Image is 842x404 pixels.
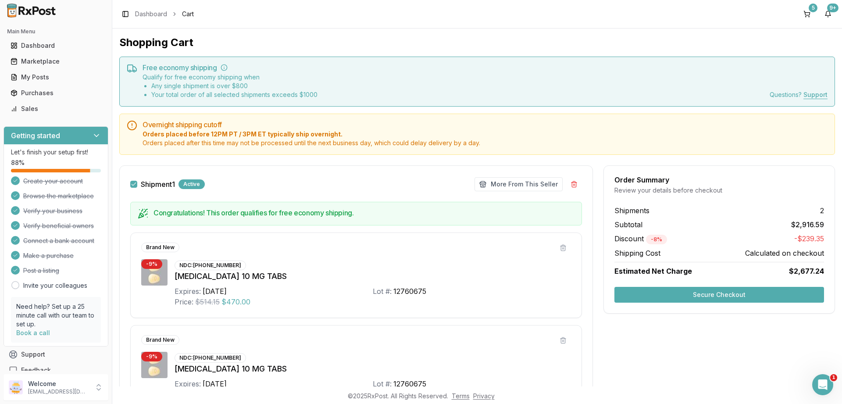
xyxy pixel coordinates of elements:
[614,176,824,183] div: Order Summary
[4,70,108,84] button: My Posts
[182,10,194,18] span: Cart
[11,158,25,167] span: 88 %
[373,286,392,297] div: Lot #:
[141,243,179,252] div: Brand New
[135,10,194,18] nav: breadcrumb
[153,209,574,216] h5: Congratulations! This order qualifies for free economy shipping.
[4,54,108,68] button: Marketplace
[195,297,220,307] span: $514.15
[646,235,667,244] div: - 8 %
[11,148,101,157] p: Let's finish your setup first!
[7,28,105,35] h2: Main Menu
[745,248,824,258] span: Calculated on checkout
[7,69,105,85] a: My Posts
[614,219,642,230] span: Subtotal
[7,85,105,101] a: Purchases
[119,36,835,50] h1: Shopping Cart
[23,207,82,215] span: Verify your business
[614,267,692,275] span: Estimated Net Charge
[16,329,50,336] a: Book a call
[7,38,105,54] a: Dashboard
[151,90,318,99] li: Your total order of all selected shipments exceeds $ 1000
[4,4,60,18] img: RxPost Logo
[178,179,205,189] div: Active
[143,130,828,139] span: Orders placed before 12PM PT / 3PM ET typically ship overnight.
[11,57,101,66] div: Marketplace
[393,286,426,297] div: 12760675
[827,4,838,12] div: 9+
[23,251,74,260] span: Make a purchase
[151,82,318,90] li: Any single shipment is over $ 800
[221,297,250,307] span: $470.00
[23,192,94,200] span: Browse the marketplace
[812,374,833,395] iframe: Intercom live chat
[143,121,828,128] h5: Overnight shipping cutoff
[614,287,824,303] button: Secure Checkout
[141,352,168,378] img: Trintellix 10 MG TABS
[143,139,828,147] span: Orders placed after this time may not be processed until the next business day, which could delay...
[135,10,167,18] a: Dashboard
[4,39,108,53] button: Dashboard
[203,379,227,389] div: [DATE]
[11,41,101,50] div: Dashboard
[175,379,201,389] div: Expires:
[141,335,179,345] div: Brand New
[143,64,828,71] h5: Free economy shipping
[9,380,23,394] img: User avatar
[28,388,89,395] p: [EMAIL_ADDRESS][DOMAIN_NAME]
[770,90,828,99] div: Questions?
[11,104,101,113] div: Sales
[175,270,571,282] div: [MEDICAL_DATA] 10 MG TABS
[4,347,108,362] button: Support
[614,205,649,216] span: Shipments
[4,86,108,100] button: Purchases
[175,261,246,270] div: NDC: [PHONE_NUMBER]
[791,219,824,230] span: $2,916.59
[830,374,837,381] span: 1
[11,130,60,141] h3: Getting started
[452,392,470,400] a: Terms
[789,266,824,276] span: $2,677.24
[23,177,83,186] span: Create your account
[21,366,51,375] span: Feedback
[614,248,660,258] span: Shipping Cost
[28,379,89,388] p: Welcome
[141,259,168,286] img: Trintellix 10 MG TABS
[141,181,175,188] label: Shipment 1
[175,297,193,307] div: Price:
[4,102,108,116] button: Sales
[614,186,824,195] div: Review your details before checkout
[821,7,835,21] button: 9+
[23,281,87,290] a: Invite your colleagues
[473,392,495,400] a: Privacy
[175,286,201,297] div: Expires:
[141,352,162,361] div: - 9 %
[475,177,563,191] button: More From This Seller
[141,259,162,269] div: - 9 %
[175,363,571,375] div: [MEDICAL_DATA] 10 MG TABS
[820,205,824,216] span: 2
[11,73,101,82] div: My Posts
[23,266,59,275] span: Post a listing
[809,4,817,12] div: 5
[800,7,814,21] button: 5
[175,353,246,363] div: NDC: [PHONE_NUMBER]
[614,234,667,243] span: Discount
[393,379,426,389] div: 12760675
[7,54,105,69] a: Marketplace
[16,302,96,329] p: Need help? Set up a 25 minute call with our team to set up.
[23,222,94,230] span: Verify beneficial owners
[794,233,824,244] span: -$239.35
[23,236,94,245] span: Connect a bank account
[4,362,108,378] button: Feedback
[373,379,392,389] div: Lot #:
[143,73,318,99] div: Qualify for free economy shipping when
[203,286,227,297] div: [DATE]
[11,89,101,97] div: Purchases
[7,101,105,117] a: Sales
